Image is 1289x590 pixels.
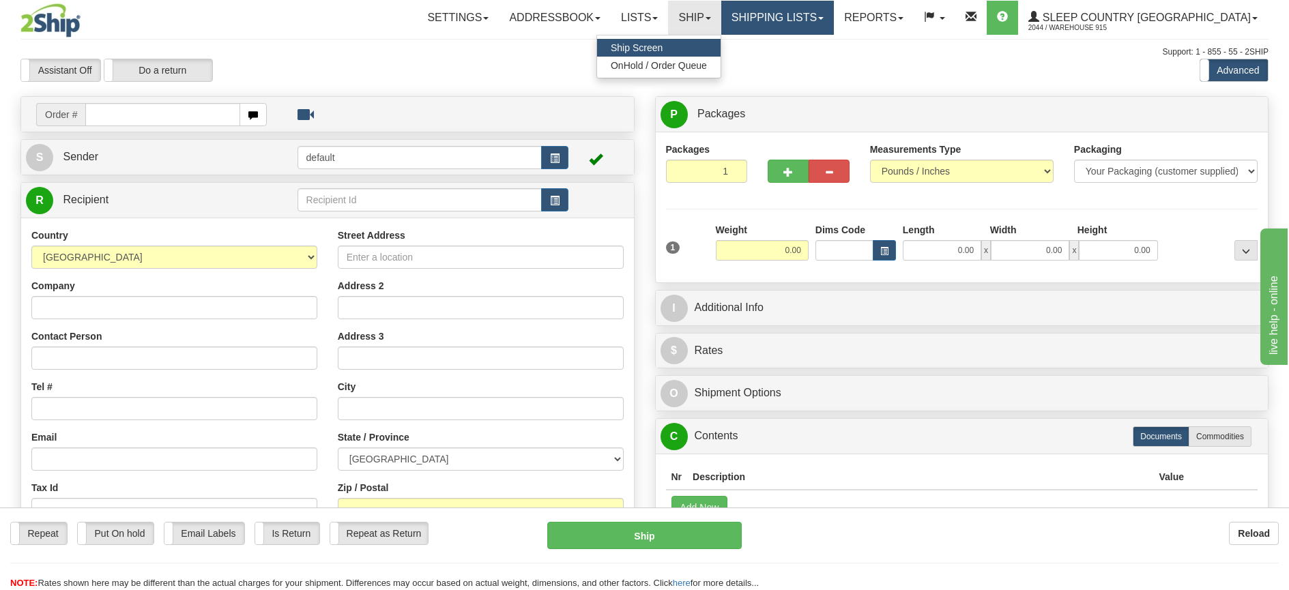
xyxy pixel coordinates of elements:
[661,379,1264,407] a: OShipment Options
[417,1,499,35] a: Settings
[834,1,914,35] a: Reports
[1133,426,1189,447] label: Documents
[611,42,663,53] span: Ship Screen
[31,380,53,394] label: Tel #
[611,1,668,35] a: Lists
[1074,143,1122,156] label: Packaging
[1077,223,1107,237] label: Height
[31,228,68,242] label: Country
[78,522,154,544] label: Put On hold
[21,59,100,81] label: Assistant Off
[1238,528,1270,539] b: Reload
[330,522,428,544] label: Repeat as Return
[1200,59,1268,81] label: Advanced
[666,464,688,490] th: Nr
[11,522,67,544] label: Repeat
[499,1,611,35] a: Addressbook
[1189,426,1251,447] label: Commodities
[164,522,244,544] label: Email Labels
[255,522,319,544] label: Is Return
[26,186,267,214] a: R Recipient
[1069,240,1079,261] span: x
[697,108,745,119] span: Packages
[597,57,721,74] a: OnHold / Order Queue
[661,101,688,128] span: P
[31,430,57,444] label: Email
[1229,522,1279,545] button: Reload
[990,223,1017,237] label: Width
[26,143,298,171] a: S Sender
[661,337,1264,365] a: $Rates
[668,1,721,35] a: Ship
[31,329,102,343] label: Contact Person
[338,228,405,242] label: Street Address
[63,194,108,205] span: Recipient
[31,481,58,495] label: Tax Id
[104,59,212,81] label: Do a return
[298,146,542,169] input: Sender Id
[1234,240,1258,261] div: ...
[10,8,126,25] div: live help - online
[716,223,747,237] label: Weight
[673,578,691,588] a: here
[870,143,961,156] label: Measurements Type
[338,430,409,444] label: State / Province
[815,223,865,237] label: Dims Code
[661,422,1264,450] a: CContents
[20,46,1269,58] div: Support: 1 - 855 - 55 - 2SHIP
[338,380,356,394] label: City
[63,151,98,162] span: Sender
[687,464,1153,490] th: Description
[597,39,721,57] a: Ship Screen
[36,103,85,126] span: Order #
[547,522,742,549] button: Ship
[338,279,384,293] label: Address 2
[20,3,81,38] img: logo2044.jpg
[31,279,75,293] label: Company
[671,496,728,519] button: Add New
[26,144,53,171] span: S
[10,578,38,588] span: NOTE:
[611,60,707,71] span: OnHold / Order Queue
[981,240,991,261] span: x
[661,100,1264,128] a: P Packages
[661,423,688,450] span: C
[298,188,542,211] input: Recipient Id
[1039,12,1251,23] span: Sleep Country [GEOGRAPHIC_DATA]
[666,143,710,156] label: Packages
[661,337,688,364] span: $
[338,246,624,269] input: Enter a location
[1028,21,1131,35] span: 2044 / Warehouse 915
[666,241,680,254] span: 1
[1018,1,1268,35] a: Sleep Country [GEOGRAPHIC_DATA] 2044 / Warehouse 915
[903,223,935,237] label: Length
[338,481,389,495] label: Zip / Postal
[338,329,384,343] label: Address 3
[721,1,834,35] a: Shipping lists
[26,187,53,214] span: R
[661,380,688,407] span: O
[1258,225,1288,364] iframe: chat widget
[661,295,688,322] span: I
[1153,464,1189,490] th: Value
[661,294,1264,322] a: IAdditional Info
